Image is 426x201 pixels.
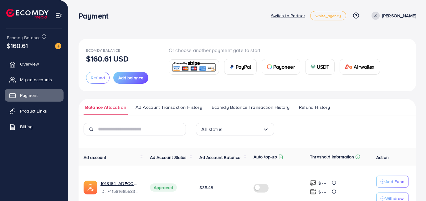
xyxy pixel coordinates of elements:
[150,154,187,161] span: Ad Account Status
[86,55,129,62] p: $160.61 USD
[262,59,300,75] a: cardPayoneer
[91,75,105,81] span: Refund
[100,180,140,187] a: 1018184_ADECOM_1726629369576
[79,11,113,20] h3: Payment
[20,108,47,114] span: Product Links
[100,180,140,195] div: <span class='underline'>1018184_ADECOM_1726629369576</span></br>7415816655839723537
[345,64,352,69] img: card
[7,41,28,50] span: $160.61
[236,63,251,71] span: PayPal
[86,48,120,53] span: Ecomdy Balance
[20,92,38,98] span: Payment
[20,61,39,67] span: Overview
[136,104,202,111] span: Ad Account Transaction History
[354,63,374,71] span: Airwallex
[199,154,240,161] span: Ad Account Balance
[118,75,143,81] span: Add balance
[254,153,277,161] p: Auto top-up
[267,64,272,69] img: card
[376,176,408,188] button: Add Fund
[7,34,41,41] span: Ecomdy Balance
[199,184,213,191] span: $35.48
[310,11,346,20] a: white_agency
[84,154,106,161] span: Ad account
[224,59,257,75] a: cardPayPal
[20,77,52,83] span: My ad accounts
[201,124,222,134] span: All status
[86,72,110,84] button: Refund
[318,179,326,187] p: $ ---
[113,72,148,84] button: Add balance
[6,9,49,19] img: logo
[196,123,274,135] div: Search for option
[385,178,404,185] p: Add Fund
[169,46,385,54] p: Or choose another payment gate to start
[382,12,416,19] p: [PERSON_NAME]
[316,14,341,18] span: white_agency
[318,188,326,196] p: $ ---
[150,183,177,192] span: Approved
[305,59,335,75] a: cardUSDT
[310,188,316,195] img: top-up amount
[5,73,64,86] a: My ad accounts
[311,64,316,69] img: card
[171,60,217,74] img: card
[5,58,64,70] a: Overview
[369,12,416,20] a: [PERSON_NAME]
[85,104,126,111] span: Balance Allocation
[310,180,316,186] img: top-up amount
[310,153,354,161] p: Threshold information
[5,120,64,133] a: Billing
[5,105,64,117] a: Product Links
[340,59,380,75] a: cardAirwallex
[5,89,64,102] a: Payment
[55,43,61,49] img: image
[212,104,290,111] span: Ecomdy Balance Transaction History
[271,12,305,19] p: Switch to Partner
[273,63,295,71] span: Payoneer
[169,59,219,75] a: card
[100,188,140,194] span: ID: 7415816655839723537
[222,124,263,134] input: Search for option
[376,154,389,161] span: Action
[299,104,330,111] span: Refund History
[55,12,62,19] img: menu
[84,181,97,194] img: ic-ads-acc.e4c84228.svg
[20,124,33,130] span: Billing
[229,64,234,69] img: card
[317,63,330,71] span: USDT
